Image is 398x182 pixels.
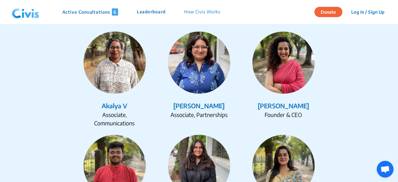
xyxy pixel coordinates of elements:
[347,7,389,17] button: Log In / Sign Up
[159,31,239,127] a: Alaksha Dhakite[PERSON_NAME]Associate, Partnerships
[314,7,343,17] button: Donate
[62,8,118,16] p: Active Consultations
[168,110,230,119] div: Associate, Partnerships
[244,101,323,110] div: [PERSON_NAME]
[184,8,221,16] p: How Civis Works
[168,31,230,94] img: Alaksha Dhakite
[377,161,394,178] div: Open chat
[75,31,154,127] a: Akalya VAkalya VAssociate, Communications
[84,31,146,94] img: Akalya V
[137,8,165,16] p: Leaderboard
[159,101,239,110] div: [PERSON_NAME]
[252,110,315,119] div: Founder & CEO
[252,31,315,94] img: Antaraa Vasudev
[84,110,146,127] div: Associate, Communications
[112,8,118,16] span: 6
[75,101,154,110] div: Akalya V
[314,8,347,15] a: Donate
[244,31,323,127] a: Antaraa Vasudev[PERSON_NAME]Founder & CEO
[9,3,42,21] img: navlogo.png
